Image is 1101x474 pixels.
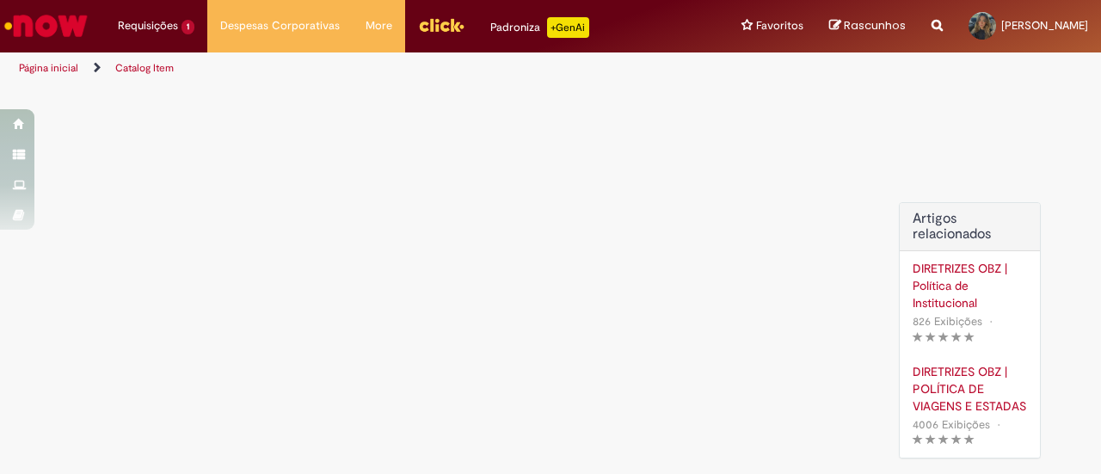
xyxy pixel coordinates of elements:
[1001,18,1088,33] span: [PERSON_NAME]
[181,20,194,34] span: 1
[993,413,1004,436] span: •
[756,17,803,34] span: Favoritos
[2,9,90,43] img: ServiceNow
[913,363,1027,415] a: DIRETRIZES OBZ | POLÍTICA DE VIAGENS E ESTADAS
[913,212,1027,242] h3: Artigos relacionados
[19,61,78,75] a: Página inicial
[547,17,589,38] p: +GenAi
[986,310,996,333] span: •
[844,17,906,34] span: Rascunhos
[115,61,174,75] a: Catalog Item
[13,52,721,84] ul: Trilhas de página
[490,17,589,38] div: Padroniza
[829,18,906,34] a: Rascunhos
[913,314,982,329] span: 826 Exibições
[366,17,392,34] span: More
[220,17,340,34] span: Despesas Corporativas
[418,12,464,38] img: click_logo_yellow_360x200.png
[118,17,178,34] span: Requisições
[913,417,990,432] span: 4006 Exibições
[913,260,1027,311] a: DIRETRIZES OBZ | Política de Institucional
